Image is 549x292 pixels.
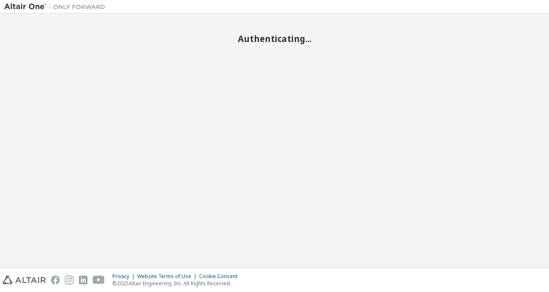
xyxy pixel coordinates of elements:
[93,276,105,284] img: youtube.svg
[4,33,545,44] h2: Authenticating...
[3,276,46,284] img: altair_logo.svg
[4,3,109,11] img: Altair One
[112,273,137,280] div: Privacy
[137,273,199,280] div: Website Terms of Use
[199,273,243,280] div: Cookie Consent
[51,276,60,284] img: facebook.svg
[79,276,88,284] img: linkedin.svg
[112,280,243,287] p: © 2025 Altair Engineering, Inc. All Rights Reserved.
[65,276,74,284] img: instagram.svg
